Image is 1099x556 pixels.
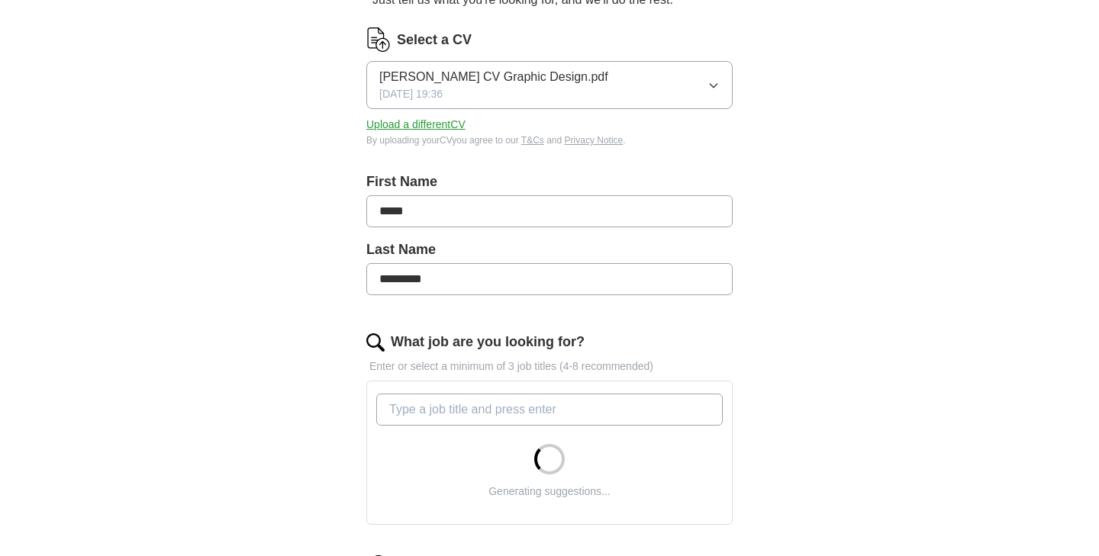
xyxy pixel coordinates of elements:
a: Privacy Notice [565,135,624,146]
div: By uploading your CV you agree to our and . [366,133,733,147]
img: search.png [366,333,385,352]
label: What job are you looking for? [391,332,585,352]
span: [DATE] 19:36 [379,86,443,102]
img: CV Icon [366,27,391,52]
label: Select a CV [397,30,472,50]
input: Type a job title and press enter [376,394,723,426]
p: Enter or select a minimum of 3 job titles (4-8 recommended) [366,358,733,374]
button: Upload a differentCV [366,117,466,133]
div: Generating suggestions... [488,484,611,500]
button: [PERSON_NAME] CV Graphic Design.pdf[DATE] 19:36 [366,61,733,109]
a: T&Cs [521,135,544,146]
span: [PERSON_NAME] CV Graphic Design.pdf [379,68,608,86]
label: First Name [366,172,733,192]
label: Last Name [366,239,733,260]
